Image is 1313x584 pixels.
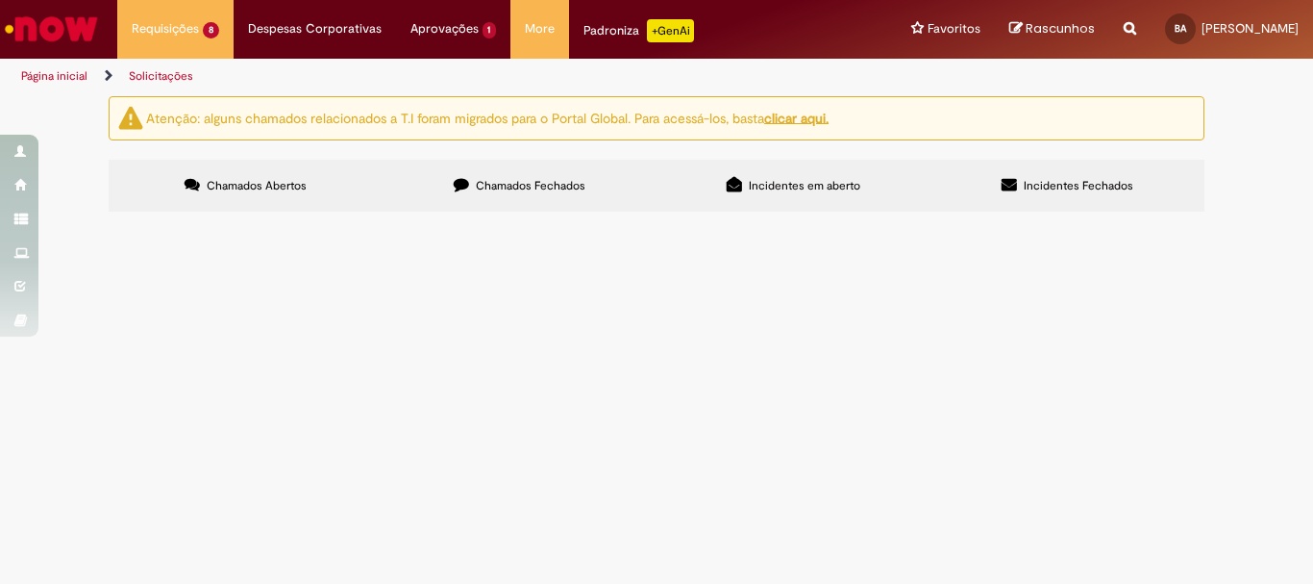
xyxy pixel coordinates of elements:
[1202,20,1299,37] span: [PERSON_NAME]
[248,19,382,38] span: Despesas Corporativas
[525,19,555,38] span: More
[410,19,479,38] span: Aprovações
[749,178,860,193] span: Incidentes em aberto
[1024,178,1133,193] span: Incidentes Fechados
[14,59,861,94] ul: Trilhas de página
[2,10,101,48] img: ServiceNow
[476,178,585,193] span: Chamados Fechados
[647,19,694,42] p: +GenAi
[764,109,829,126] a: clicar aqui.
[928,19,980,38] span: Favoritos
[583,19,694,42] div: Padroniza
[132,19,199,38] span: Requisições
[207,178,307,193] span: Chamados Abertos
[483,22,497,38] span: 1
[1026,19,1095,38] span: Rascunhos
[1009,20,1095,38] a: Rascunhos
[146,109,829,126] ng-bind-html: Atenção: alguns chamados relacionados a T.I foram migrados para o Portal Global. Para acessá-los,...
[203,22,219,38] span: 8
[129,68,193,84] a: Solicitações
[1175,22,1186,35] span: BA
[21,68,87,84] a: Página inicial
